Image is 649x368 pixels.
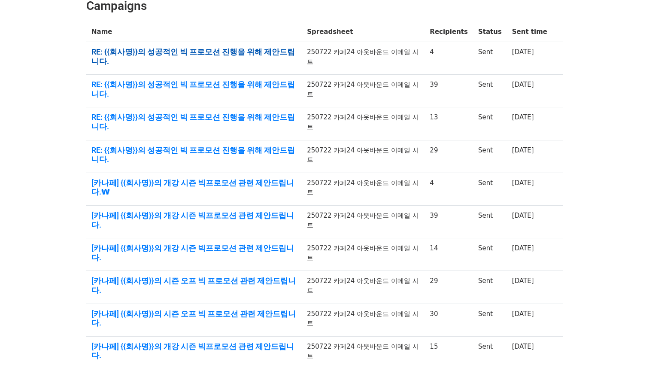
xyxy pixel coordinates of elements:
th: Name [86,22,302,42]
a: RE: {{회사명}}의 성공적인 빅 프로모션 진행을 위해 제안드립니다. [91,146,297,164]
a: [카나페] {{회사명}}의 시즌 오프 빅 프로모션 관련 제안드립니다. [91,309,297,328]
td: Sent [473,107,507,140]
a: RE: {{회사명}}의 성공적인 빅 프로모션 진행을 위해 제안드립니다. [91,113,297,131]
td: 250722 카페24 아웃바운드 이메일 시트 [302,271,425,304]
a: [카나페] {{회사명}}의 개강 시즌 빅프로모션 관련 제안드립니다. [91,211,297,229]
td: Sent [473,206,507,238]
a: [카나페] {{회사명}}의 개강 시즌 빅프로모션 관련 제안드립니다. [91,342,297,360]
th: Spreadsheet [302,22,425,42]
a: RE: {{회사명}}의 성공적인 빅 프로모션 진행을 위해 제안드립니다. [91,80,297,98]
td: Sent [473,304,507,336]
td: 30 [425,304,473,336]
a: [카나페] {{회사명}}의 개강 시즌 빅프로모션 관련 제안드립니다. [91,243,297,262]
td: 250722 카페24 아웃바운드 이메일 시트 [302,107,425,140]
a: [DATE] [512,48,534,56]
td: 250722 카페24 아웃바운드 이메일 시트 [302,304,425,336]
td: Sent [473,238,507,271]
td: 250722 카페24 아웃바운드 이메일 시트 [302,42,425,75]
td: 14 [425,238,473,271]
th: Status [473,22,507,42]
td: Sent [473,140,507,173]
td: 39 [425,206,473,238]
td: 250722 카페24 아웃바운드 이메일 시트 [302,206,425,238]
td: Sent [473,271,507,304]
a: [DATE] [512,277,534,285]
td: 250722 카페24 아웃바운드 이메일 시트 [302,173,425,205]
a: [DATE] [512,113,534,121]
th: Recipients [425,22,473,42]
td: 250722 카페24 아웃바운드 이메일 시트 [302,140,425,173]
td: 250722 카페24 아웃바운드 이메일 시트 [302,238,425,271]
td: Sent [473,42,507,75]
a: [DATE] [512,179,534,187]
td: 250722 카페24 아웃바운드 이메일 시트 [302,75,425,107]
a: [DATE] [512,212,534,219]
td: 13 [425,107,473,140]
a: [카나페] {{회사명}}의 개강 시즌 빅프로모션 관련 제안드립니다.₩ [91,178,297,197]
iframe: Chat Widget [606,327,649,368]
a: [DATE] [512,310,534,318]
td: Sent [473,75,507,107]
td: 29 [425,140,473,173]
td: Sent [473,173,507,205]
td: 4 [425,173,473,205]
td: 29 [425,271,473,304]
a: [DATE] [512,244,534,252]
td: 4 [425,42,473,75]
a: RE: {{회사명}}의 성공적인 빅 프로모션 진행을 위해 제안드립니다. [91,47,297,66]
a: [DATE] [512,343,534,350]
th: Sent time [507,22,552,42]
td: 39 [425,75,473,107]
a: [DATE] [512,146,534,154]
a: [DATE] [512,81,534,88]
a: [카나페] {{회사명}}의 시즌 오프 빅 프로모션 관련 제안드립니다. [91,276,297,295]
